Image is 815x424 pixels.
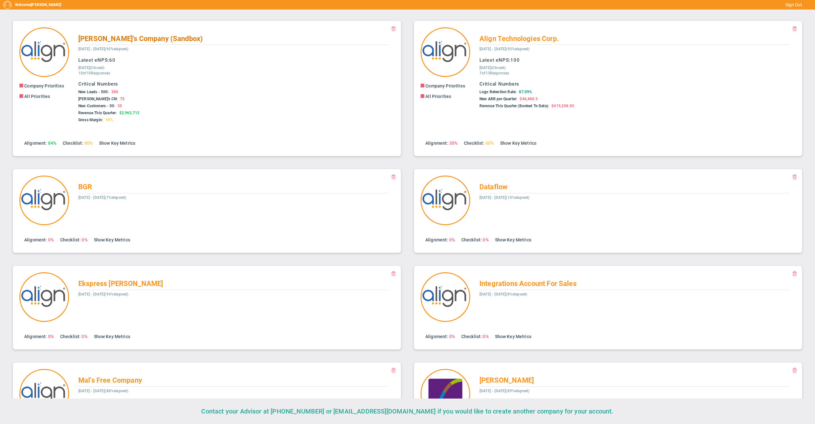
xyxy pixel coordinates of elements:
[109,57,116,63] span: 60
[507,292,513,296] span: 8%
[507,195,515,200] span: 15%
[479,183,507,191] span: Dataflow
[105,118,113,122] span: 10%
[78,183,92,191] span: BGR
[24,334,47,339] span: Alignment:
[87,71,91,75] span: 10
[120,97,124,101] span: 75
[91,389,92,393] span: -
[114,389,128,393] span: elapsed)
[106,292,114,296] span: 94%
[24,141,47,146] span: Alignment:
[19,369,69,419] img: 32418.Company.photo
[482,71,485,75] span: of
[91,71,110,75] span: Responses
[485,141,494,146] span: 60%
[495,237,531,242] a: Show Key Metrics
[425,334,448,339] span: Alignment:
[491,66,506,70] span: (Closed)
[78,104,115,108] span: New Customers - 50:
[495,334,531,339] a: Show Key Metrics
[60,334,81,339] span: Checklist:
[78,47,90,51] span: [DATE]
[492,47,493,51] span: -
[111,195,126,200] span: elapsed)
[78,81,388,87] h3: Critical Numbers
[500,141,536,146] a: Show Key Metrics
[93,195,105,200] span: [DATE]
[114,292,128,296] span: elapsed)
[106,195,111,200] span: 7%
[479,35,559,43] span: Align Technologies Corp.
[90,66,104,70] span: (Closed)
[449,141,457,146] span: 30%
[479,81,789,87] h3: Critical Numbers
[78,35,203,43] span: [PERSON_NAME]'s Company (Sandbox)
[515,195,529,200] span: elapsed)
[117,104,122,108] span: 35
[479,292,491,296] span: [DATE]
[111,90,118,94] span: 300
[492,292,493,296] span: -
[510,57,520,63] span: 100
[48,141,56,146] span: 84%
[479,376,534,384] span: [PERSON_NAME]
[479,195,491,200] span: [DATE]
[94,237,130,242] a: Show Key Metrics
[425,237,448,242] span: Alignment:
[78,195,90,200] span: [DATE]
[78,118,103,122] span: Gross Margin:
[93,47,105,51] span: [DATE]
[479,66,491,70] span: [DATE]
[490,71,509,75] span: Responses
[6,405,809,418] div: Contact your Advisor at [PHONE_NUMBER] or [EMAIL_ADDRESS][DOMAIN_NAME] if you would like to creat...
[425,94,451,99] span: All Priorities
[105,47,106,51] span: (
[63,141,83,146] span: Checklist:
[78,90,109,94] span: New Leads - 500:
[78,66,90,70] span: [DATE]
[81,334,87,339] span: 0%
[494,47,506,51] span: [DATE]
[24,83,64,88] span: Company Priorities
[479,280,577,288] span: Integrations Account For Sales
[91,47,92,51] span: -
[421,272,470,322] img: 23684.Company.photo
[485,71,490,75] span: 13
[421,27,470,77] img: 10991.Company.photo
[515,389,529,393] span: elapsed)
[93,389,105,393] span: [DATE]
[492,389,493,393] span: -
[479,57,510,63] span: Latest eNPS:
[479,104,549,108] span: Revenue This Quarter (Booked To Date):
[48,237,54,242] span: 0%
[105,292,106,296] span: (
[106,389,114,393] span: 88%
[48,334,54,339] span: 0%
[15,3,61,7] h5: Welcome !
[449,334,455,339] span: 0%
[93,292,105,296] span: [DATE]
[507,389,515,393] span: 89%
[483,237,488,242] span: 0%
[19,272,69,322] img: 31351.Company.photo
[78,376,142,384] span: Mal's Free Company
[94,334,130,339] a: Show Key Metrics
[78,97,117,101] span: [PERSON_NAME]'s CN:
[506,195,507,200] span: (
[91,195,92,200] span: -
[78,111,117,115] span: Revenue This Quarter:
[78,389,90,393] span: [DATE]
[494,292,506,296] span: [DATE]
[449,237,455,242] span: 0%
[506,389,507,393] span: (
[479,47,491,51] span: [DATE]
[507,47,515,51] span: 92%
[119,111,140,115] span: $2,963,712
[479,389,491,393] span: [DATE]
[24,237,47,242] span: Alignment:
[513,292,527,296] span: elapsed)
[551,104,574,108] span: $419,228.92
[479,97,517,101] span: New ARR per Quarter:
[520,97,537,101] span: $46,460.3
